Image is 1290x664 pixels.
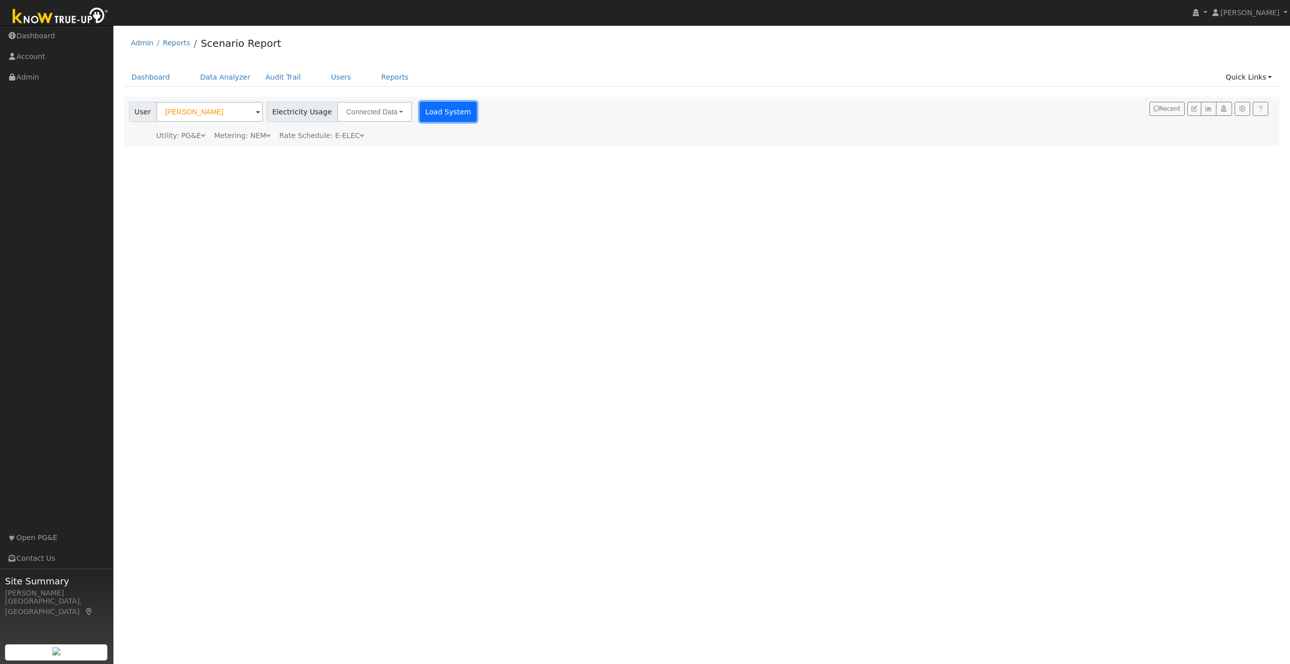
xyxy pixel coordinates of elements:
[374,68,416,87] a: Reports
[5,588,108,599] div: [PERSON_NAME]
[324,68,359,87] a: Users
[85,608,94,616] a: Map
[52,647,60,655] img: retrieve
[1216,102,1232,116] button: Login As
[214,130,271,141] div: Metering: NEM
[192,68,258,87] a: Data Analyzer
[337,102,412,122] button: Connected Data
[420,102,477,122] button: Load System
[8,6,113,28] img: Know True-Up
[279,131,364,140] span: Alias: HE1
[1218,68,1279,87] a: Quick Links
[1220,9,1279,17] span: [PERSON_NAME]
[5,574,108,588] span: Site Summary
[1187,102,1201,116] button: Edit User
[163,39,190,47] a: Reports
[1201,102,1216,116] button: Multi-Series Graph
[5,596,108,617] div: [GEOGRAPHIC_DATA], [GEOGRAPHIC_DATA]
[1253,102,1268,116] a: Help Link
[124,68,178,87] a: Dashboard
[201,37,281,49] a: Scenario Report
[156,130,206,141] div: Utility: PG&E
[129,102,157,122] span: User
[267,102,338,122] span: Electricity Usage
[156,102,263,122] input: Select a User
[131,39,154,47] a: Admin
[258,68,308,87] a: Audit Trail
[1235,102,1250,116] button: Settings
[1149,102,1185,116] button: Recent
